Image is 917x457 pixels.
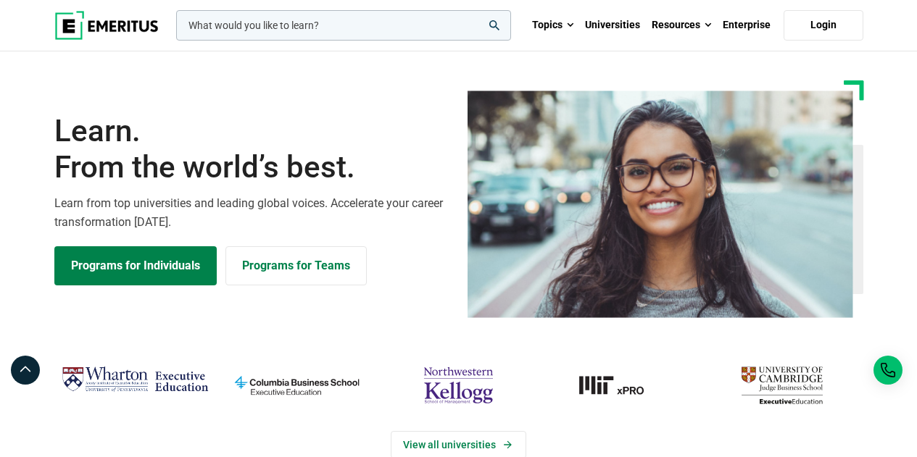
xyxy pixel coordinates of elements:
[547,361,694,409] img: MIT xPRO
[385,361,532,409] img: northwestern-kellogg
[708,361,855,409] img: cambridge-judge-business-school
[547,361,694,409] a: MIT-xPRO
[54,113,450,186] h1: Learn.
[223,361,370,409] img: columbia-business-school
[468,91,853,318] img: Learn from the world's best
[225,246,367,285] a: Explore for Business
[62,361,209,398] img: Wharton Executive Education
[54,194,450,231] p: Learn from top universities and leading global voices. Accelerate your career transformation [DATE].
[54,149,450,185] span: From the world’s best.
[176,10,511,41] input: woocommerce-product-search-field-0
[784,10,863,41] a: Login
[54,246,217,285] a: Explore Programs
